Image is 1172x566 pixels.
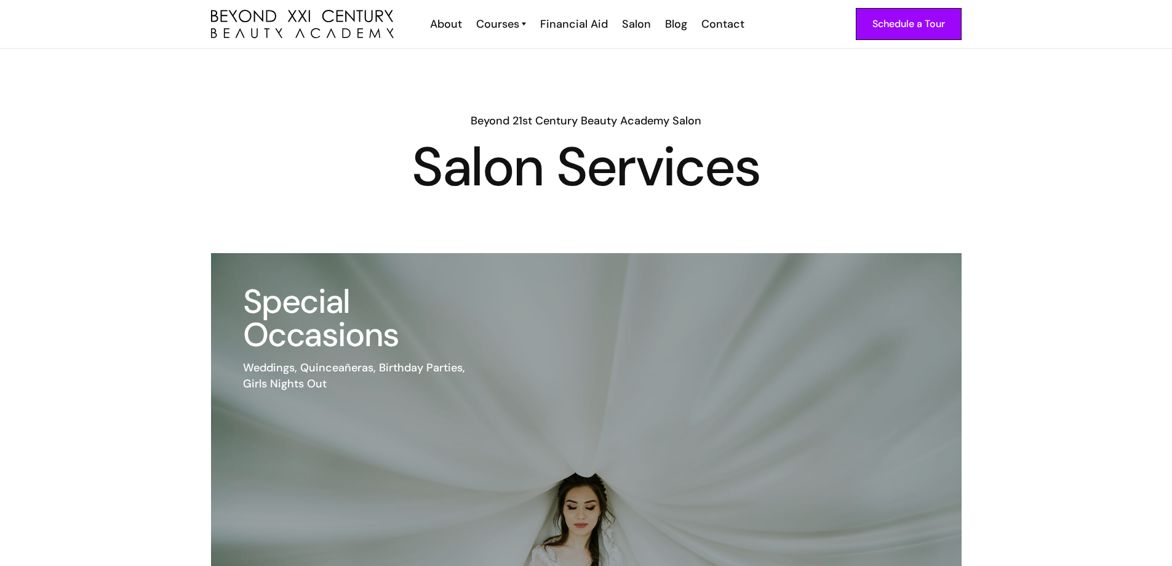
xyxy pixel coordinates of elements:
a: Courses [476,16,526,32]
div: Blog [665,16,687,32]
div: Schedule a Tour [872,16,945,32]
div: About [430,16,462,32]
div: Courses [476,16,519,32]
h3: Special Occasions [243,285,483,352]
div: Salon [622,16,651,32]
a: home [211,10,394,39]
h6: Beyond 21st Century Beauty Academy Salon [211,113,962,129]
img: beyond 21st century beauty academy logo [211,10,394,39]
h1: Salon Services [211,145,962,189]
a: Schedule a Tour [856,8,962,40]
div: Weddings, Quinceañeras, Birthday Parties, Girls Nights Out [243,360,483,392]
a: Salon [614,16,657,32]
a: About [422,16,468,32]
a: Financial Aid [532,16,614,32]
a: Contact [693,16,751,32]
div: Financial Aid [540,16,608,32]
div: Contact [701,16,744,32]
a: Blog [657,16,693,32]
